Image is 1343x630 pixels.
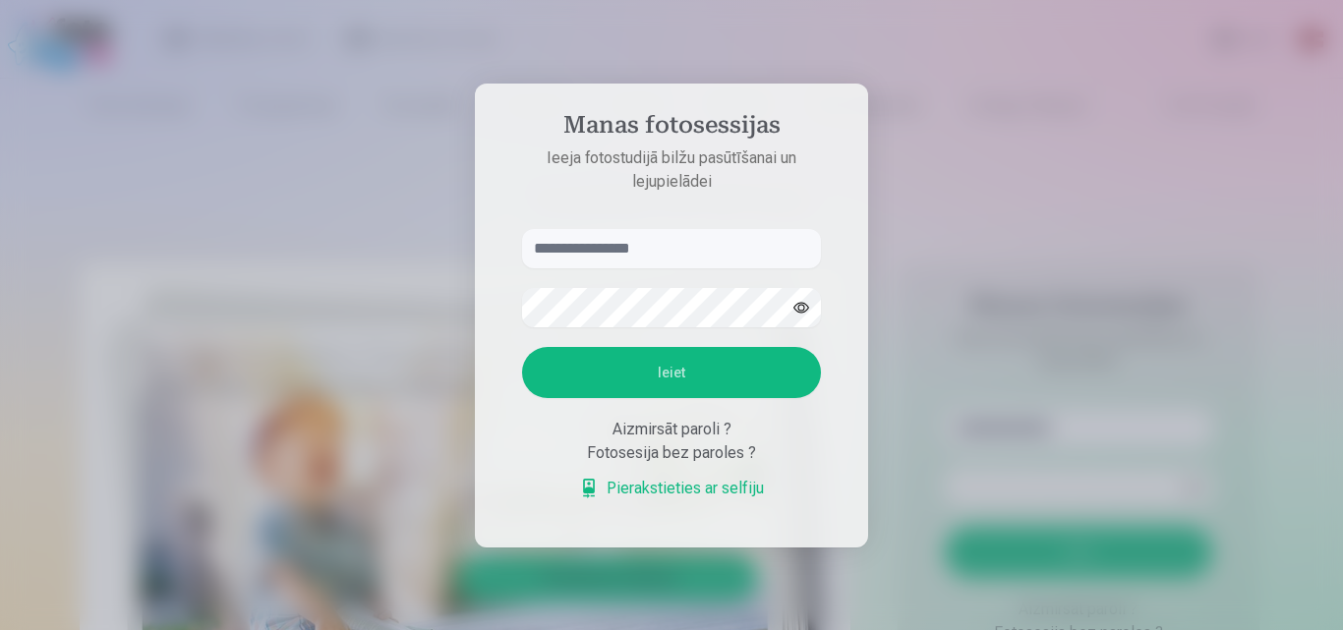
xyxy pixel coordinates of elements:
[522,441,821,465] div: Fotosesija bez paroles ?
[522,418,821,441] div: Aizmirsāt paroli ?
[502,111,841,146] h4: Manas fotosessijas
[522,347,821,398] button: Ieiet
[579,477,764,500] a: Pierakstieties ar selfiju
[502,146,841,194] p: Ieeja fotostudijā bilžu pasūtīšanai un lejupielādei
